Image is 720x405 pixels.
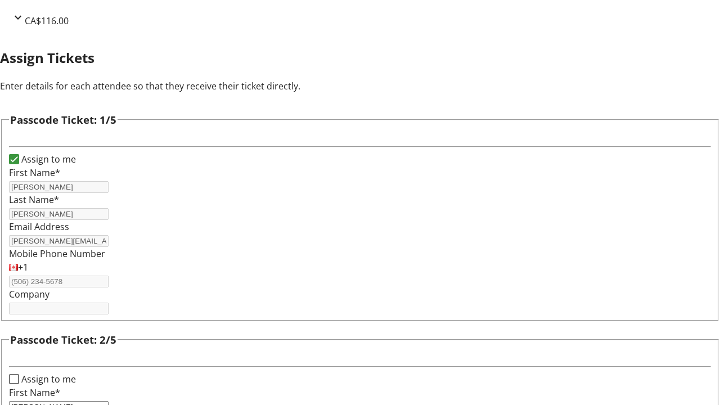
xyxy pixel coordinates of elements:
[19,152,76,166] label: Assign to me
[9,193,59,206] label: Last Name*
[9,288,49,300] label: Company
[9,247,105,260] label: Mobile Phone Number
[9,166,60,179] label: First Name*
[10,332,116,348] h3: Passcode Ticket: 2/5
[19,372,76,386] label: Assign to me
[10,112,116,128] h3: Passcode Ticket: 1/5
[9,220,69,233] label: Email Address
[25,15,69,27] span: CA$116.00
[9,386,60,399] label: First Name*
[9,276,109,287] input: (506) 234-5678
